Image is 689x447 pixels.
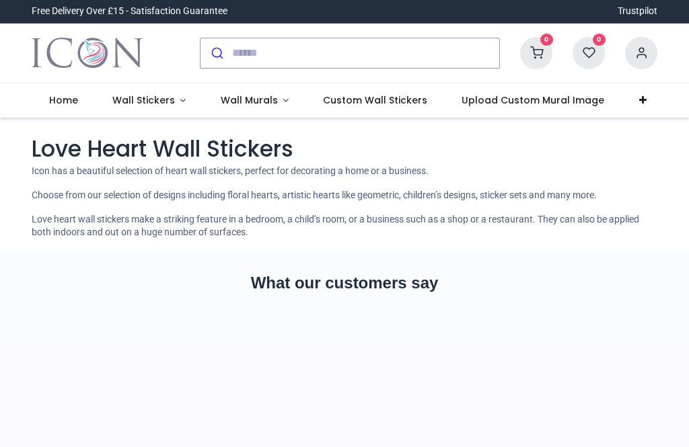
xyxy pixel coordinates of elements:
span: Home [49,93,78,107]
h1: Love Heart Wall Stickers [32,134,657,165]
p: Choose from our selection of designs including floral hearts, artistic hearts like geometric, chi... [32,189,657,202]
p: Icon has a beautiful selection of heart wall stickers, perfect for decorating a home or a business. [32,165,657,178]
a: Logo of Icon Wall Stickers [32,34,143,72]
img: Icon Wall Stickers [32,34,143,72]
div: Free Delivery Over £15 - Satisfaction Guarantee [32,5,227,18]
a: 0 [573,46,605,57]
p: Love heart wall stickers make a striking feature in a bedroom, a child’s room, or a business such... [32,213,657,239]
span: Wall Stickers [112,93,175,107]
a: 0 [520,46,552,57]
sup: 0 [540,34,553,46]
iframe: Customer reviews powered by Trustpilot [32,318,657,412]
a: Wall Stickers [95,83,203,118]
span: Custom Wall Stickers [323,93,427,107]
h2: What our customers say [32,272,657,294]
sup: 0 [593,34,606,46]
span: Upload Custom Mural Image [462,93,604,107]
a: Trustpilot [618,5,657,18]
a: Wall Murals [203,83,306,118]
button: Submit [201,38,232,68]
span: Wall Murals [221,93,278,107]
